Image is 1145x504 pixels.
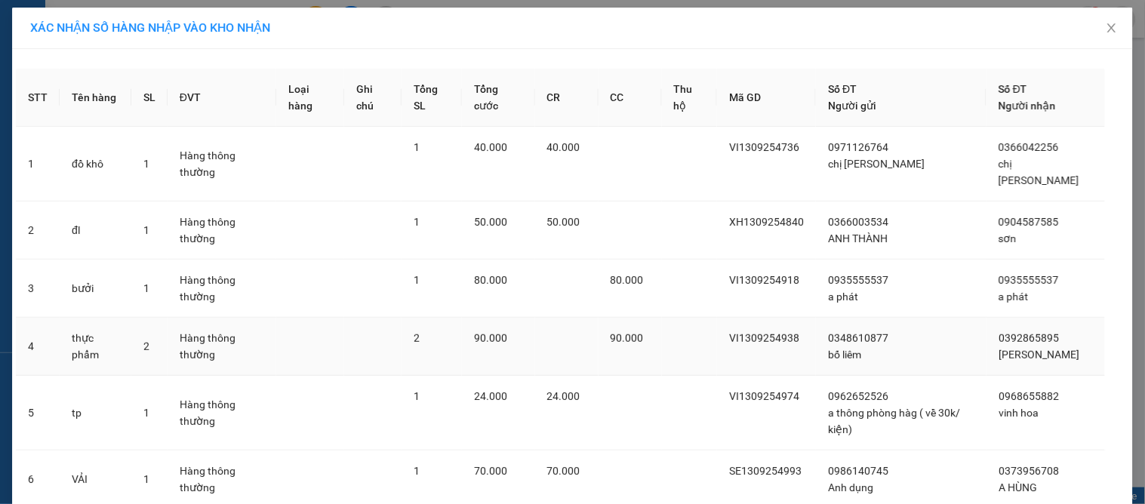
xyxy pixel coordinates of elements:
[143,158,149,170] span: 1
[729,274,799,286] span: VI1309254918
[414,216,420,228] span: 1
[414,390,420,402] span: 1
[168,69,276,127] th: ĐVT
[143,340,149,352] span: 2
[131,69,168,127] th: SL
[828,465,888,477] span: 0986140745
[611,274,644,286] span: 80.000
[729,465,802,477] span: SE1309254993
[16,127,60,201] td: 1
[16,376,60,450] td: 5
[999,274,1059,286] span: 0935555537
[828,83,857,95] span: Số ĐT
[999,141,1059,153] span: 0366042256
[30,20,270,35] span: XÁC NHẬN SỐ HÀNG NHẬP VÀO KHO NHẬN
[1091,8,1133,50] button: Close
[999,407,1039,419] span: vinh hoa
[60,69,131,127] th: Tên hàng
[729,390,799,402] span: VI1309254974
[60,127,131,201] td: đồ khô
[535,69,599,127] th: CR
[547,390,580,402] span: 24.000
[474,274,507,286] span: 80.000
[828,290,858,303] span: a phát
[143,282,149,294] span: 1
[999,158,1079,186] span: chị [PERSON_NAME]
[16,260,60,318] td: 3
[999,216,1059,228] span: 0904587585
[999,290,1029,303] span: a phát
[143,224,149,236] span: 1
[1106,22,1118,34] span: close
[143,407,149,419] span: 1
[729,141,799,153] span: VI1309254736
[547,216,580,228] span: 50.000
[168,127,276,201] td: Hàng thông thường
[474,216,507,228] span: 50.000
[402,69,462,127] th: Tổng SL
[828,274,888,286] span: 0935555537
[168,318,276,376] td: Hàng thông thường
[828,407,960,435] span: a thông phòng hàg ( về 30k/ kiện)
[168,376,276,450] td: Hàng thông thường
[828,481,873,493] span: Anh dụng
[474,465,507,477] span: 70.000
[828,232,888,244] span: ANH THÀNH
[999,83,1027,95] span: Số ĐT
[474,141,507,153] span: 40.000
[344,69,402,127] th: Ghi chú
[414,141,420,153] span: 1
[828,158,925,170] span: chị [PERSON_NAME]
[729,216,804,228] span: XH1309254840
[828,349,861,361] span: bố liêm
[276,69,344,127] th: Loại hàng
[999,349,1079,361] span: [PERSON_NAME]
[611,332,644,344] span: 90.000
[168,201,276,260] td: Hàng thông thường
[414,274,420,286] span: 1
[729,332,799,344] span: VI1309254938
[414,465,420,477] span: 1
[474,390,507,402] span: 24.000
[547,141,580,153] span: 40.000
[999,390,1059,402] span: 0968655882
[828,100,876,112] span: Người gửi
[547,465,580,477] span: 70.000
[828,390,888,402] span: 0962652526
[999,465,1059,477] span: 0373956708
[999,332,1059,344] span: 0392865895
[16,201,60,260] td: 2
[662,69,718,127] th: Thu hộ
[16,318,60,376] td: 4
[828,332,888,344] span: 0348610877
[60,201,131,260] td: đl
[414,332,420,344] span: 2
[999,481,1037,493] span: A HÙNG
[60,376,131,450] td: tp
[60,260,131,318] td: bưởi
[143,473,149,485] span: 1
[999,100,1056,112] span: Người nhận
[999,232,1017,244] span: sơn
[60,318,131,376] td: thực phẩm
[16,69,60,127] th: STT
[168,260,276,318] td: Hàng thông thường
[828,141,888,153] span: 0971126764
[599,69,662,127] th: CC
[462,69,535,127] th: Tổng cước
[474,332,507,344] span: 90.000
[828,216,888,228] span: 0366003534
[717,69,816,127] th: Mã GD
